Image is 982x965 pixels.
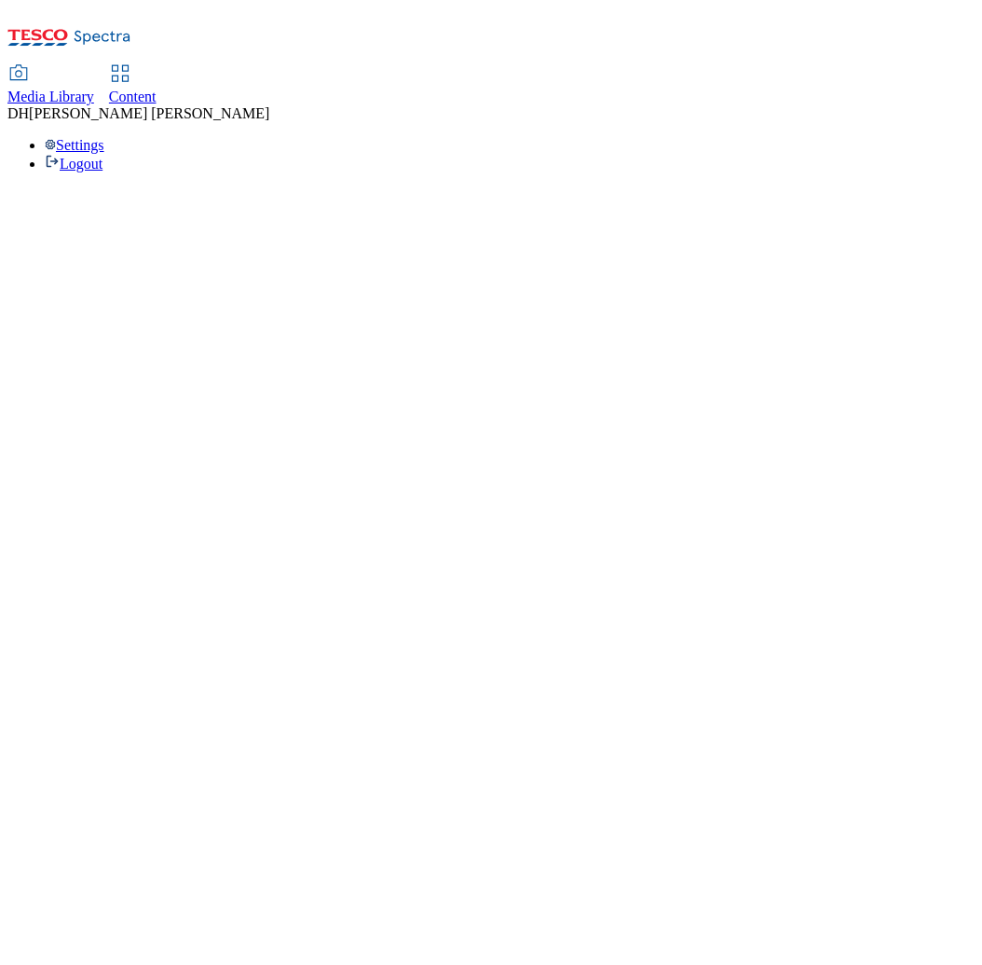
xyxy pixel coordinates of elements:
a: Content [109,66,157,105]
a: Media Library [7,66,94,105]
span: [PERSON_NAME] [PERSON_NAME] [29,105,269,121]
span: DH [7,105,29,121]
a: Settings [45,137,104,153]
span: Media Library [7,89,94,104]
span: Content [109,89,157,104]
a: Logout [45,156,102,172]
